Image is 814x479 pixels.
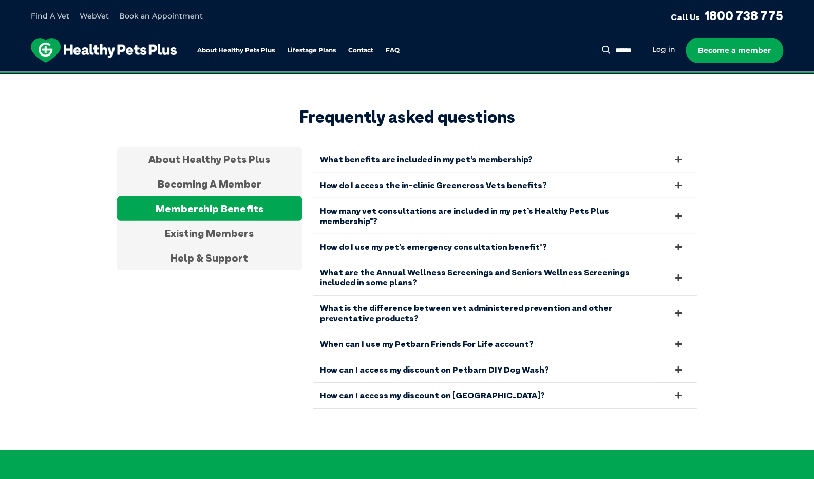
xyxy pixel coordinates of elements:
[31,11,69,21] a: Find A Vet
[312,173,697,198] a: How do I access the in-clinic Greencross Vets benefits?
[117,221,302,246] div: Existing Members
[312,383,697,408] a: How can I access my discount on [GEOGRAPHIC_DATA]?
[197,47,275,54] a: About Healthy Pets Plus
[117,196,302,221] div: Membership Benefits
[117,172,302,196] div: Becoming A Member
[80,11,109,21] a: WebVet
[348,47,373,54] a: Contact
[386,47,400,54] a: FAQ
[312,357,697,382] a: How can I access my discount on Petbarn DIY Dog Wash?
[117,107,697,126] h2: Frequently asked questions
[119,11,203,21] a: Book an Appointment
[215,72,599,81] span: Proactive, preventative wellness program designed to keep your pet healthier and happier for longer
[312,296,697,330] a: What is the difference between vet administered prevention and other preventative products?
[312,331,697,357] a: When can I use my Petbarn Friends For Life account?
[312,234,697,260] a: How do I use my pet’s emergency consultation benefit*?
[312,260,697,295] a: What are the Annual Wellness Screenings and Seniors Wellness Screenings included in some plans?
[686,38,783,63] a: Become a member
[600,45,613,55] button: Search
[287,47,336,54] a: Lifestage Plans
[31,38,177,63] img: hpp-logo
[312,198,697,233] a: How many vet consultations are included in my pet’s Healthy Pets Plus membership*?
[671,8,783,23] a: Call Us1800 738 775
[117,147,302,172] div: About Healthy Pets Plus
[117,246,302,270] div: Help & Support
[652,45,675,54] a: Log in
[312,147,697,172] a: What benefits are included in my pet’s membership?
[671,12,700,22] span: Call Us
